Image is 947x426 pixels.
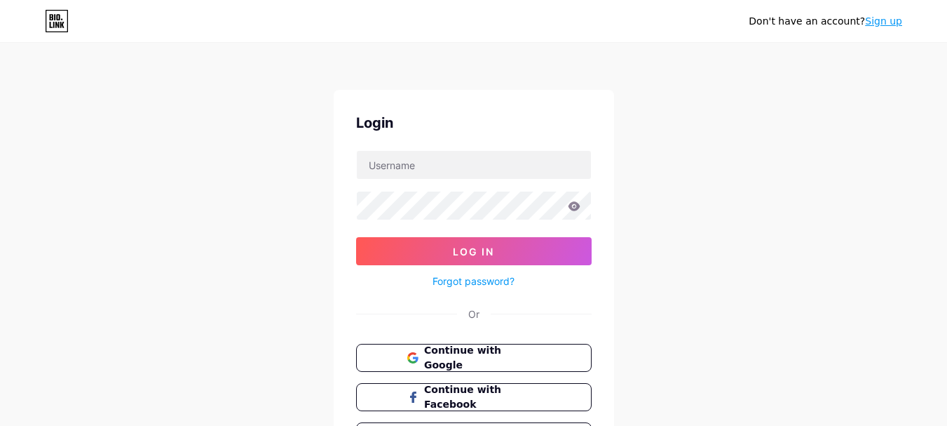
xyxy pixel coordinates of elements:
[356,112,592,133] div: Login
[424,382,540,412] span: Continue with Facebook
[453,246,494,258] span: Log In
[749,14,902,29] div: Don't have an account?
[432,274,515,288] a: Forgot password?
[356,383,592,411] button: Continue with Facebook
[357,151,591,179] input: Username
[424,343,540,373] span: Continue with Google
[865,15,902,27] a: Sign up
[468,307,479,321] div: Or
[356,344,592,372] button: Continue with Google
[356,237,592,265] button: Log In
